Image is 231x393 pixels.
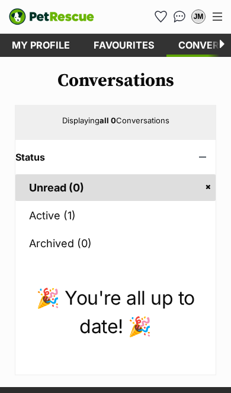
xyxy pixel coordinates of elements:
a: PetRescue [9,8,94,25]
header: Status [15,152,216,162]
strong: all 0 [100,116,116,125]
a: Archived (0) [15,230,216,257]
span: Displaying Conversations [62,116,169,125]
img: chat-41dd97257d64d25036548639549fe6c8038ab92f7586957e7f3b1b290dea8141.svg [174,11,186,23]
a: Active (1) [15,202,216,229]
p: 🎉 You're all up to date! 🎉 [15,284,216,341]
ul: Account quick links [151,7,208,26]
img: logo-e224e6f780fb5917bec1dbf3a21bbac754714ae5b6737aabdf751b685950b380.svg [9,8,94,25]
button: Menu [208,8,227,25]
div: JM [192,11,204,23]
a: Favourites [151,7,170,26]
a: Conversations [170,7,189,26]
a: Unread (0) [15,174,216,201]
a: Favourites [82,34,166,57]
button: My account [189,7,208,26]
